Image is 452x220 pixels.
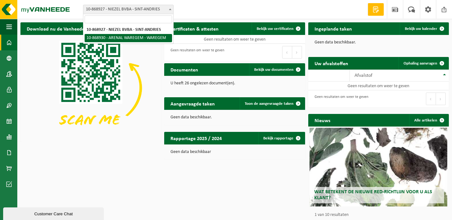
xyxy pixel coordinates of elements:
[170,150,299,154] p: Geen data beschikbaar
[258,132,304,144] a: Bekijk rapportage
[426,93,436,105] button: Previous
[399,57,448,70] a: Ophaling aanvragen
[167,45,224,59] div: Geen resultaten om weer te geven
[315,40,443,45] p: Geen data beschikbaar.
[405,27,437,31] span: Bekijk uw kalender
[282,46,292,59] button: Previous
[314,189,432,200] span: Wat betekent de nieuwe RED-richtlijn voor u als klant?
[308,82,449,90] td: Geen resultaten om weer te geven
[170,115,299,120] p: Geen data beschikbaar.
[3,206,105,220] iframe: chat widget
[164,35,305,44] td: Geen resultaten om weer te geven
[308,57,354,69] h2: Uw afvalstoffen
[315,213,446,217] p: 1 van 10 resultaten
[292,46,302,59] button: Next
[85,26,172,34] li: 10-868927 - NIEZEL BVBA - SINT-ANDRIES
[83,5,173,14] span: 10-868927 - NIEZEL BVBA - SINT-ANDRIES
[310,128,447,206] a: Wat betekent de nieuwe RED-richtlijn voor u als klant?
[164,132,228,144] h2: Rapportage 2025 / 2024
[245,102,293,106] span: Toon de aangevraagde taken
[240,97,304,110] a: Toon de aangevraagde taken
[249,63,304,76] a: Bekijk uw documenten
[254,68,293,72] span: Bekijk uw documenten
[164,97,221,110] h2: Aangevraagde taken
[85,34,172,42] li: 10-868930 - ARENAL WAREGEM - WAREGEM
[436,93,446,105] button: Next
[164,63,204,76] h2: Documenten
[252,22,304,35] a: Bekijk uw certificaten
[257,27,293,31] span: Bekijk uw certificaten
[354,73,372,78] span: Afvalstof
[20,22,104,35] h2: Download nu de Vanheede+ app!
[164,22,225,35] h2: Certificaten & attesten
[409,114,448,127] a: Alle artikelen
[83,5,174,14] span: 10-868927 - NIEZEL BVBA - SINT-ANDRIES
[308,22,358,35] h2: Ingeplande taken
[170,81,299,86] p: U heeft 26 ongelezen document(en).
[404,61,437,65] span: Ophaling aanvragen
[311,92,368,106] div: Geen resultaten om weer te geven
[20,35,161,141] img: Download de VHEPlus App
[308,114,337,126] h2: Nieuws
[400,22,448,35] a: Bekijk uw kalender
